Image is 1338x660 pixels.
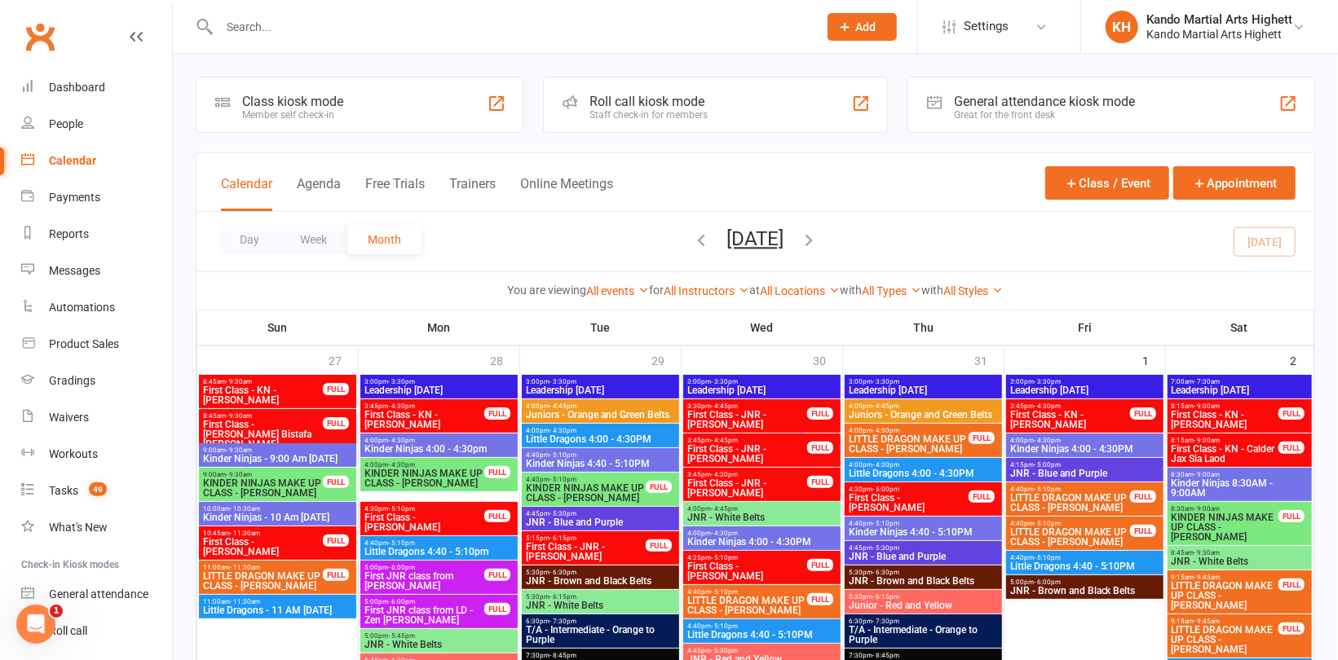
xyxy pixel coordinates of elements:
div: What's New [49,521,108,534]
div: FULL [807,442,833,454]
span: 9:15am [1171,618,1280,625]
div: FULL [323,569,349,581]
div: FULL [1278,407,1305,420]
span: 3:00pm [1009,378,1160,385]
button: Week [280,225,347,254]
span: 4:15pm [1009,461,1160,469]
span: 10:00am [202,505,353,513]
span: 3:45pm [364,403,485,410]
a: Tasks 49 [21,473,172,509]
button: Online Meetings [520,176,613,211]
span: - 5:10pm [711,623,738,630]
span: 4:40pm [1009,486,1131,493]
span: LITTLE DRAGON MAKE UP CLASS - [PERSON_NAME] [1171,625,1280,654]
span: Little Dragons 4:40 - 5:10PM [1009,561,1160,571]
span: 4:40pm [525,451,676,459]
span: 4:25pm [687,554,808,561]
div: Class kiosk mode [242,94,343,109]
span: - 4:30pm [388,461,415,469]
span: 4:00pm [687,530,837,537]
th: Fri [1005,310,1166,345]
span: Leadership [DATE] [687,385,837,395]
div: FULL [969,432,995,444]
a: Workouts [21,436,172,473]
span: - 5:10pm [388,539,415,547]
div: Roll call kiosk mode [590,94,708,109]
th: Sat [1166,310,1314,345]
button: Class / Event [1045,166,1169,200]
strong: You are viewing [508,284,587,297]
span: Juniors - Orange and Green Belts [525,410,676,420]
span: - 11:30am [230,564,260,571]
div: FULL [807,476,833,488]
div: FULL [1278,510,1305,522]
span: - 6:00pm [388,564,415,571]
span: 5:30pm [848,569,999,576]
span: T/A - Intermediate - Orange to Purple [525,625,676,645]
span: - 9:30am [226,471,252,478]
span: - 5:10pm [550,476,576,483]
span: Leadership [DATE] [1009,385,1160,395]
span: JNR - White Belts [687,513,837,522]
span: KINDER NINJAS MAKE UP CLASS - [PERSON_NAME] [364,469,485,488]
span: JNR - Blue and Purple [848,552,999,561]
span: First Class - KN - [PERSON_NAME] [202,385,324,405]
span: 4:00pm [364,437,514,444]
span: LITTLE DRAGON MAKE UP CLASS - [PERSON_NAME] [1009,527,1131,547]
div: FULL [484,466,510,478]
span: - 6:30pm [550,569,576,576]
span: Kinder Ninjas 4:00 - 4:30PM [687,537,837,547]
div: Waivers [49,411,89,424]
span: 8:45am [202,378,324,385]
div: Member self check-in [242,109,343,121]
span: 4:40pm [364,539,514,547]
div: FULL [1278,623,1305,635]
span: - 3:30pm [550,378,576,385]
span: Kinder Ninjas 4:40 - 5:10PM [525,459,676,469]
a: Payments [21,179,172,216]
strong: for [650,284,665,297]
span: - 6:15pm [550,535,576,542]
span: - 5:00pm [872,486,899,493]
span: 4:00pm [687,505,837,513]
span: 5:00pm [364,632,514,640]
span: 4:00pm [848,403,999,410]
div: Messages [49,264,100,277]
span: 7:30pm [848,652,999,659]
span: - 5:30pm [872,544,899,552]
span: 4:45pm [848,544,999,552]
span: First Class - [PERSON_NAME] [364,513,485,532]
span: Add [856,20,877,33]
button: Add [828,13,897,41]
span: 9:00am [202,447,353,454]
span: 10:45am [202,530,324,537]
span: - 6:15pm [872,593,899,601]
span: First Class - JNR - [PERSON_NAME] [687,478,808,498]
span: - 4:30pm [1034,403,1061,410]
span: - 3:30pm [388,378,415,385]
span: LITTLE DRAGON MAKE UP CLASS - [PERSON_NAME] [687,596,808,615]
span: 8:30am [1171,471,1309,478]
a: Automations [21,289,172,326]
strong: at [750,284,761,297]
span: First JNR class from LD - Zen [PERSON_NAME] [364,605,485,625]
span: - 5:10pm [1034,520,1061,527]
span: 8:15am [1171,403,1280,410]
span: JNR - White Belts [364,640,514,649]
a: Product Sales [21,326,172,363]
span: First Class - [PERSON_NAME] Bistafa [PERSON_NAME] [202,420,324,449]
span: - 7:30am [1194,378,1221,385]
span: Kinder Ninjas 4:40 - 5:10PM [848,527,999,537]
span: - 4:30pm [388,437,415,444]
span: - 7:30pm [872,618,899,625]
div: General attendance [49,587,148,601]
div: Payments [49,191,100,204]
span: LITTLE DRAGON MAKE UP CLASS - [PERSON_NAME] [1171,581,1280,610]
span: - 9:30am [226,412,252,420]
span: T/A - Intermediate - Orange to Purple [848,625,999,645]
span: - 9:00am [1194,505,1221,513]
div: Roll call [49,624,87,637]
span: 4:40pm [687,623,837,630]
a: General attendance kiosk mode [21,576,172,613]
span: - 3:30pm [711,378,738,385]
